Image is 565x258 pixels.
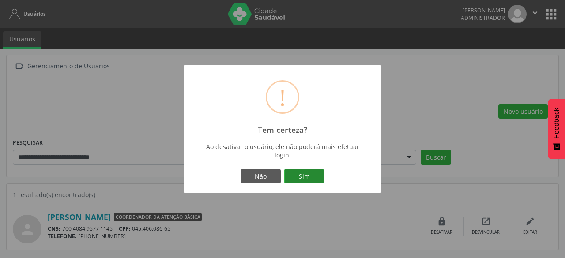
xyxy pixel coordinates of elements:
div: ! [279,82,286,112]
h2: Tem certeza? [258,125,307,135]
div: Ao desativar o usuário, ele não poderá mais efetuar login. [201,142,364,159]
button: Sim [284,169,324,184]
button: Feedback - Mostrar pesquisa [548,99,565,159]
button: Não [241,169,281,184]
span: Feedback [553,108,561,138]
